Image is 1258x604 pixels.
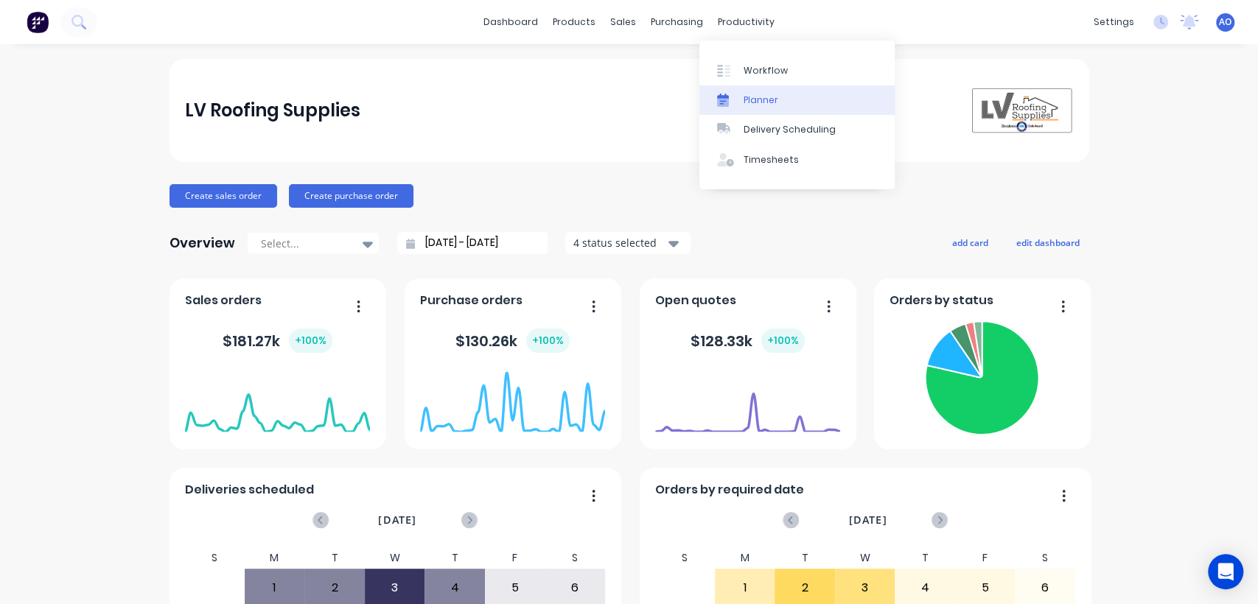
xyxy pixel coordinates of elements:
div: Planner [744,94,778,107]
div: W [835,547,895,569]
div: F [955,547,1016,569]
div: + 100 % [526,329,570,353]
div: W [365,547,425,569]
div: S [1015,547,1075,569]
span: Deliveries scheduled [185,481,314,499]
a: Planner [699,85,895,115]
button: edit dashboard [1007,233,1089,252]
div: F [485,547,545,569]
div: $ 128.33k [691,329,805,353]
img: LV Roofing Supplies [970,87,1073,134]
div: purchasing [643,11,710,33]
span: Purchase orders [420,292,523,309]
button: Create sales order [170,184,277,208]
div: productivity [710,11,782,33]
div: S [545,547,605,569]
div: Overview [170,228,235,258]
div: T [895,547,955,569]
div: + 100 % [289,329,332,353]
div: S [184,547,245,569]
span: Orders by status [890,292,993,309]
div: S [654,547,715,569]
span: AO [1219,15,1231,29]
div: M [245,547,305,569]
img: Factory [27,11,49,33]
span: [DATE] [378,512,416,528]
div: T [775,547,835,569]
div: settings [1086,11,1142,33]
div: Timesheets [744,153,799,166]
button: Create purchase order [289,184,413,208]
button: 4 status selected [565,232,691,254]
div: + 100 % [761,329,805,353]
div: products [545,11,603,33]
a: Delivery Scheduling [699,115,895,144]
div: Workflow [744,64,788,77]
div: LV Roofing Supplies [185,96,360,125]
span: [DATE] [848,512,887,528]
div: T [424,547,485,569]
div: Open Intercom Messenger [1208,554,1243,589]
a: dashboard [476,11,545,33]
div: M [715,547,775,569]
div: $ 130.26k [455,329,570,353]
div: Delivery Scheduling [744,123,836,136]
a: Timesheets [699,145,895,175]
div: $ 181.27k [223,329,332,353]
a: Workflow [699,55,895,85]
span: Sales orders [185,292,262,309]
div: 4 status selected [573,235,666,250]
span: Open quotes [655,292,736,309]
div: T [304,547,365,569]
div: sales [603,11,643,33]
button: add card [943,233,998,252]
